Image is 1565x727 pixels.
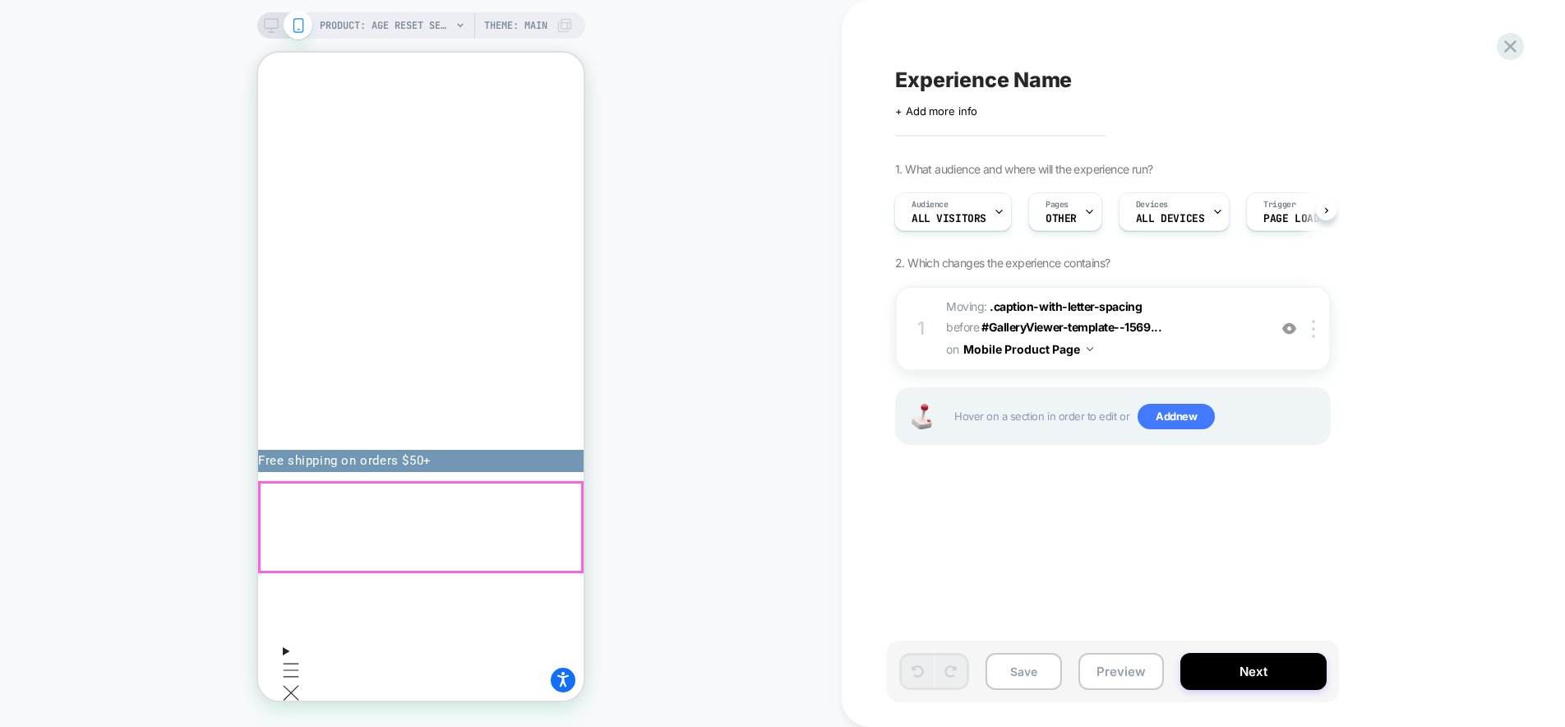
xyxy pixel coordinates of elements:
span: .caption-with-letter-spacing [990,299,1142,313]
summary: Menu [25,588,42,656]
span: PRODUCT: Age Reset Serum Intensive [deep wrinkle protocol with frc] [320,12,451,39]
span: All Visitors [912,213,986,225]
button: Save [986,653,1062,690]
span: Audience [912,199,949,211]
span: before [946,320,979,334]
img: down arrow [1087,347,1093,351]
img: close [1312,320,1315,338]
button: Next [1180,653,1327,690]
span: 1. What audience and where will the experience run? [895,162,1152,176]
button: Preview [1078,653,1164,690]
span: ALL DEVICES [1136,213,1204,225]
span: #GalleryViewer-template--1569... [981,320,1161,334]
span: 2. Which changes the experience contains? [895,256,1110,270]
span: Add new [1138,404,1215,430]
span: Devices [1136,199,1168,211]
span: Trigger [1263,199,1295,211]
div: 1 [913,313,930,345]
span: on [946,339,958,359]
img: Joystick [905,404,938,429]
button: Mobile Product Page [963,337,1093,361]
span: Hover on a section in order to edit or [954,404,1321,430]
img: crossed eye [1282,322,1296,336]
span: + Add more info [895,104,977,118]
span: Theme: MAIN [484,12,547,39]
span: Moving: [946,296,1259,361]
span: Experience Name [895,67,1072,92]
span: OTHER [1046,213,1077,225]
span: Page Load [1263,213,1319,225]
span: Pages [1046,199,1069,211]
